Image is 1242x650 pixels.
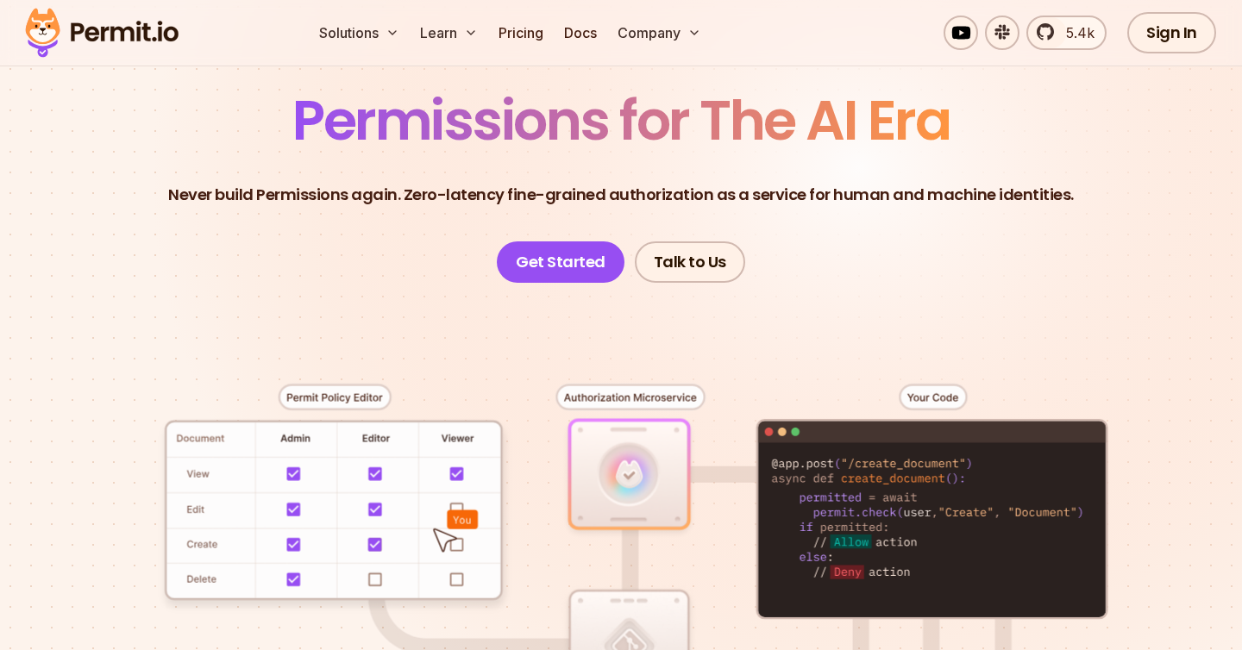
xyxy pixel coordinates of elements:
button: Company [611,16,708,50]
button: Solutions [312,16,406,50]
a: Get Started [497,241,624,283]
span: 5.4k [1056,22,1095,43]
a: 5.4k [1026,16,1107,50]
button: Learn [413,16,485,50]
a: Sign In [1127,12,1216,53]
a: Talk to Us [635,241,745,283]
a: Docs [557,16,604,50]
a: Pricing [492,16,550,50]
img: Permit logo [17,3,186,62]
span: Permissions for The AI Era [292,82,950,159]
p: Never build Permissions again. Zero-latency fine-grained authorization as a service for human and... [168,183,1074,207]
